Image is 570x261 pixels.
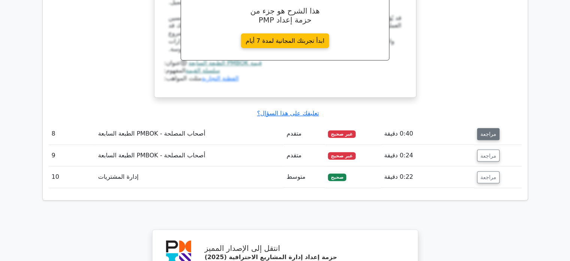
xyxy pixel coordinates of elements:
[52,173,59,180] font: 10
[169,14,401,53] font: قد يُؤثر التركيز فقط على تسريع تسليم المنتجات للعميل سلبًا على الجودة ويُغفل فرص تحسين العمليات. ...
[186,67,220,74] a: سلسلة القيمة
[480,152,496,158] font: مراجعة
[287,152,302,159] font: متقدم
[477,149,500,161] button: مراجعة
[331,153,353,158] font: غير صحيح
[287,130,302,137] font: متقدم
[331,131,353,137] font: غير صحيح
[384,152,413,159] font: 0:24 دقيقة
[287,173,305,180] font: متوسط
[98,173,139,180] font: إدارة المشتريات
[257,110,319,117] a: تعليقك على هذا السؤال؟
[331,175,344,180] font: صحيح
[202,75,239,82] a: الفطنة التجارية
[384,173,413,180] font: 0:22 دقيقة
[477,171,500,183] button: مراجعة
[384,130,413,137] font: 0:40 دقيقة
[241,33,329,48] a: ابدأ تجربتك المجانية لمدة 7 أيام
[189,59,262,66] a: قيمة PMBOK الطبعة السابعة
[480,131,496,137] font: مراجعة
[52,152,55,159] font: 9
[480,174,496,180] font: مراجعة
[477,128,500,140] button: مراجعة
[52,130,55,137] font: 8
[98,130,205,137] font: أصحاب المصلحة - PMBOK الطبعة السابعة
[164,75,202,82] font: مثلث المواهب:
[98,152,205,159] font: أصحاب المصلحة - PMBOK الطبعة السابعة
[164,59,181,66] font: عنوان:
[164,67,186,74] font: المفهوم:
